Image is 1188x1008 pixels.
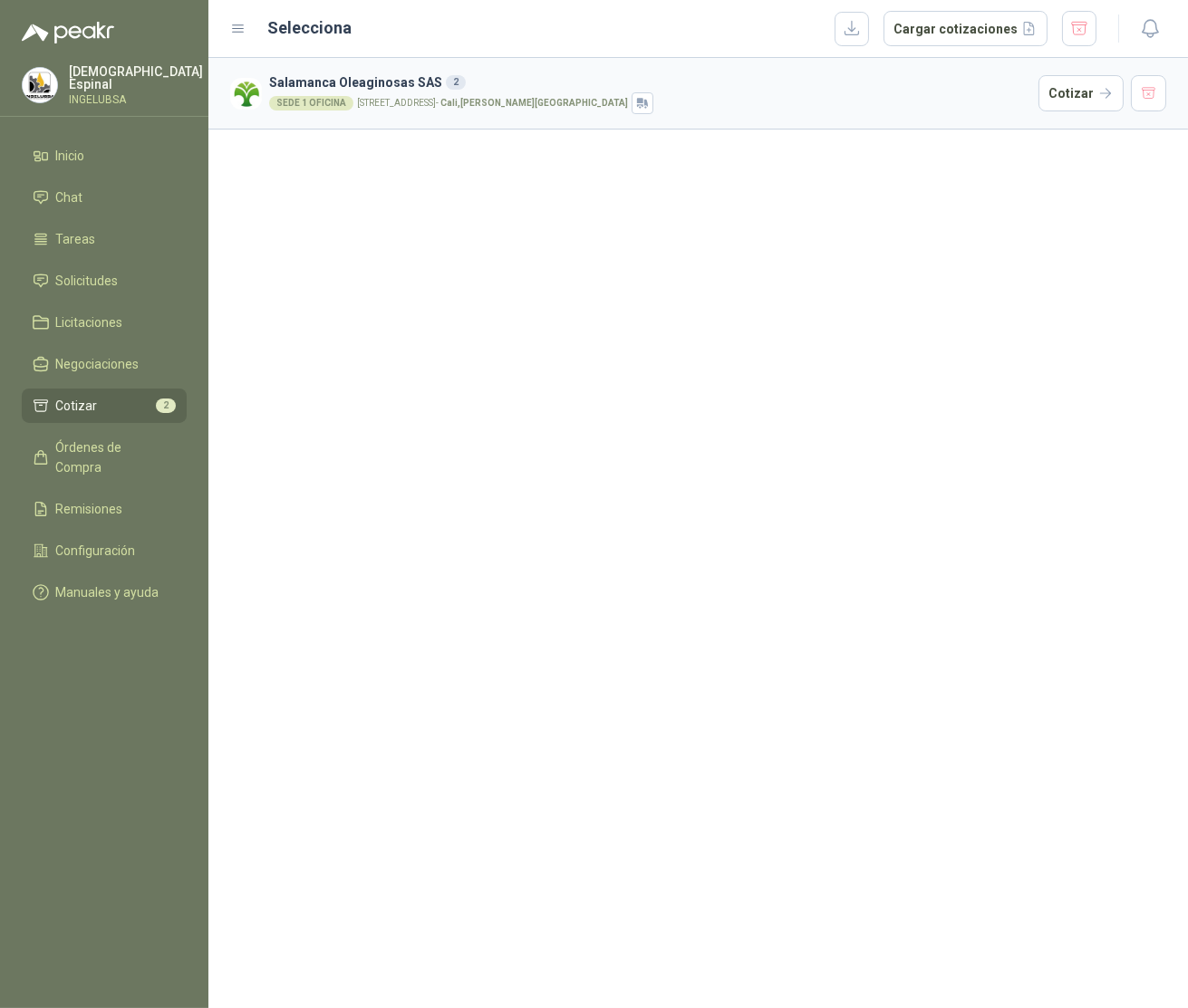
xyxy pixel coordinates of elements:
[22,139,187,173] a: Inicio
[56,396,98,416] span: Cotizar
[268,15,353,41] h2: Selecciona
[22,22,114,43] img: Logo peakr
[269,96,353,110] div: SEDE 1 OFICINA
[22,575,187,610] a: Manuales y ayuda
[22,347,187,381] a: Negociaciones
[69,65,203,91] p: [DEMOGRAPHIC_DATA] Espinal
[56,271,119,291] span: Solicitudes
[56,437,169,477] span: Órdenes de Compra
[56,354,140,374] span: Negociaciones
[56,187,83,207] span: Chat
[23,68,57,102] img: Company Logo
[56,582,159,602] span: Manuales y ayuda
[269,72,1031,92] h3: Salamanca Oleaginosas SAS
[56,229,96,249] span: Tareas
[230,78,262,110] img: Company Logo
[22,222,187,256] a: Tareas
[56,146,85,166] span: Inicio
[22,264,187,298] a: Solicitudes
[884,11,1048,47] button: Cargar cotizaciones
[56,541,136,561] span: Configuración
[156,398,176,413] span: 2
[357,99,628,108] p: [STREET_ADDRESS] -
[22,492,187,526] a: Remisiones
[446,75,466,90] div: 2
[56,499,123,519] span: Remisiones
[22,533,187,568] a: Configuración
[22,430,187,485] a: Órdenes de Compra
[440,98,628,108] strong: Cali , [PERSON_NAME][GEOGRAPHIC_DATA]
[22,180,187,215] a: Chat
[56,312,123,332] span: Licitaciones
[22,305,187,340] a: Licitaciones
[22,389,187,423] a: Cotizar2
[69,94,203,105] p: INGELUBSA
